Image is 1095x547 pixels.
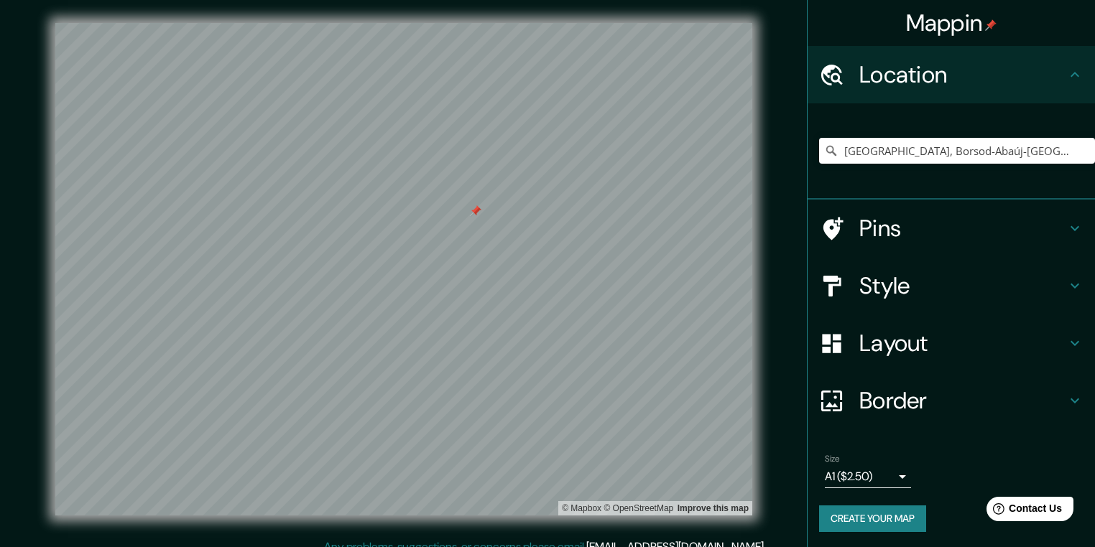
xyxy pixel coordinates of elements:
[808,314,1095,372] div: Layout
[906,9,997,37] h4: Mappin
[967,491,1079,531] iframe: Help widget launcher
[562,503,601,513] a: Mapbox
[808,46,1095,103] div: Location
[678,503,749,513] a: Map feedback
[819,138,1095,164] input: Pick your city or area
[604,503,673,513] a: OpenStreetMap
[819,505,926,532] button: Create your map
[859,214,1066,243] h4: Pins
[808,257,1095,314] div: Style
[859,60,1066,89] h4: Location
[825,465,911,488] div: A1 ($2.50)
[808,372,1095,429] div: Border
[55,23,752,515] canvas: Map
[808,200,1095,257] div: Pins
[985,19,997,31] img: pin-icon.png
[825,453,840,465] label: Size
[859,386,1066,415] h4: Border
[859,329,1066,357] h4: Layout
[859,271,1066,300] h4: Style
